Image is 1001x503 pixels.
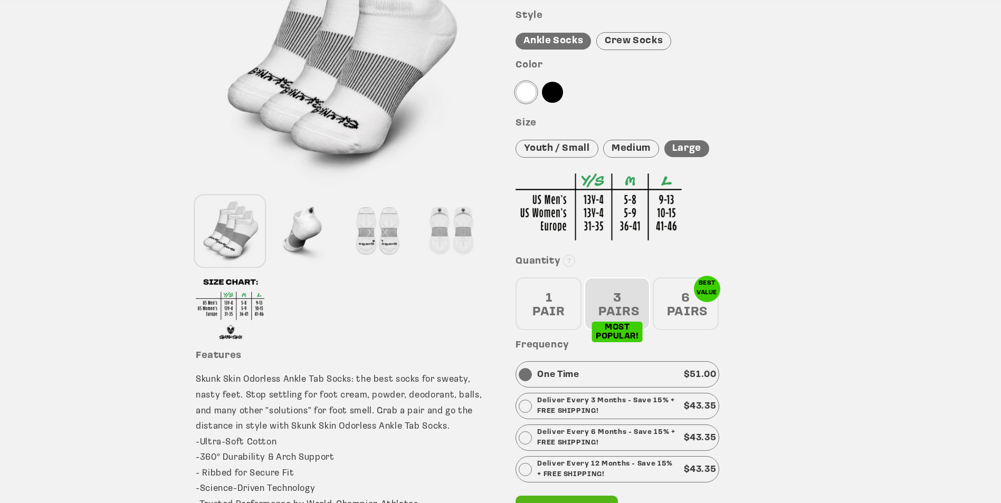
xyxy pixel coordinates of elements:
img: Sizing Chart [516,173,682,240]
p: $ [684,430,717,446]
h3: Style [516,10,805,22]
p: Deliver Every 12 Months - Save 15% + FREE SHIPPING! [537,459,678,480]
span: 43.35 [690,465,716,474]
div: Ankle Socks [516,33,591,50]
h3: Size [516,118,805,130]
span: 43.35 [690,402,716,411]
h3: Quantity [516,256,805,268]
p: One Time [537,367,579,383]
span: 51.00 [690,370,716,379]
div: 6 PAIRS [653,277,719,330]
h3: Frequency [516,340,805,352]
h3: Color [516,60,805,72]
h3: Features [196,350,485,362]
p: $ [684,367,717,383]
div: Crew Socks [596,32,671,51]
p: $ [684,399,717,414]
span: 43.35 [690,433,716,442]
p: Deliver Every 3 Months - Save 15% + FREE SHIPPING! [537,395,678,417]
div: Large [664,140,709,158]
div: Youth / Small [516,140,598,158]
div: Medium [603,140,659,158]
div: 3 PAIRS [584,277,650,330]
p: $ [684,462,717,478]
p: Deliver Every 6 Months - Save 15% + FREE SHIPPING! [537,427,678,448]
div: 1 PAIR [516,277,581,330]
